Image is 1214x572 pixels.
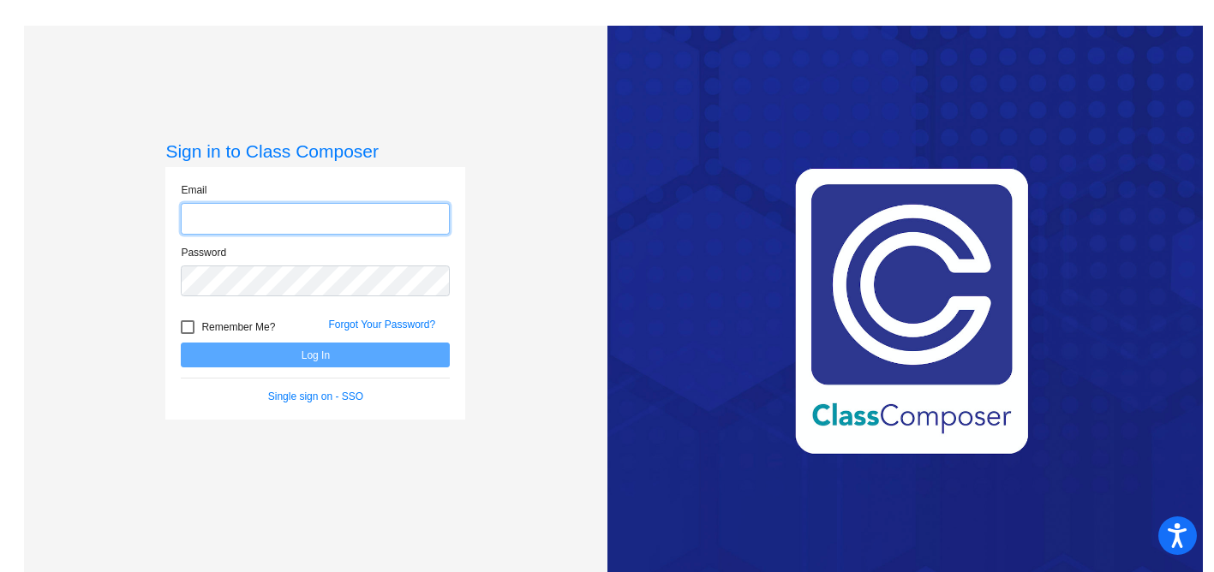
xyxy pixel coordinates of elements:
[165,140,465,162] h3: Sign in to Class Composer
[201,317,275,337] span: Remember Me?
[181,182,206,198] label: Email
[328,319,435,331] a: Forgot Your Password?
[268,390,363,402] a: Single sign on - SSO
[181,245,226,260] label: Password
[181,343,450,367] button: Log In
